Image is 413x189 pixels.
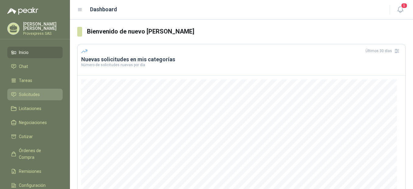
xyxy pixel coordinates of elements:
img: Logo peakr [7,7,38,15]
span: Cotizar [19,133,33,140]
span: Inicio [19,49,29,56]
a: Negociaciones [7,117,63,128]
span: Órdenes de Compra [19,147,57,161]
a: Remisiones [7,166,63,177]
span: Negociaciones [19,119,47,126]
span: Tareas [19,77,32,84]
a: Solicitudes [7,89,63,100]
p: [PERSON_NAME] [PERSON_NAME] [23,22,63,30]
a: Tareas [7,75,63,86]
span: Licitaciones [19,105,41,112]
span: Chat [19,63,28,70]
div: Últimos 30 días [366,46,402,56]
a: Inicio [7,47,63,58]
span: Solicitudes [19,91,40,98]
h3: Nuevas solicitudes en mis categorías [81,56,402,63]
h1: Dashboard [90,5,117,14]
h3: Bienvenido de nuevo [PERSON_NAME] [87,27,406,36]
a: Órdenes de Compra [7,145,63,163]
span: 5 [401,3,408,9]
a: Licitaciones [7,103,63,114]
span: Remisiones [19,168,41,175]
span: Configuración [19,182,46,189]
button: 5 [395,4,406,15]
a: Cotizar [7,131,63,142]
p: Provexpress SAS [23,32,63,35]
p: Número de solicitudes nuevas por día [81,63,402,67]
a: Chat [7,61,63,72]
